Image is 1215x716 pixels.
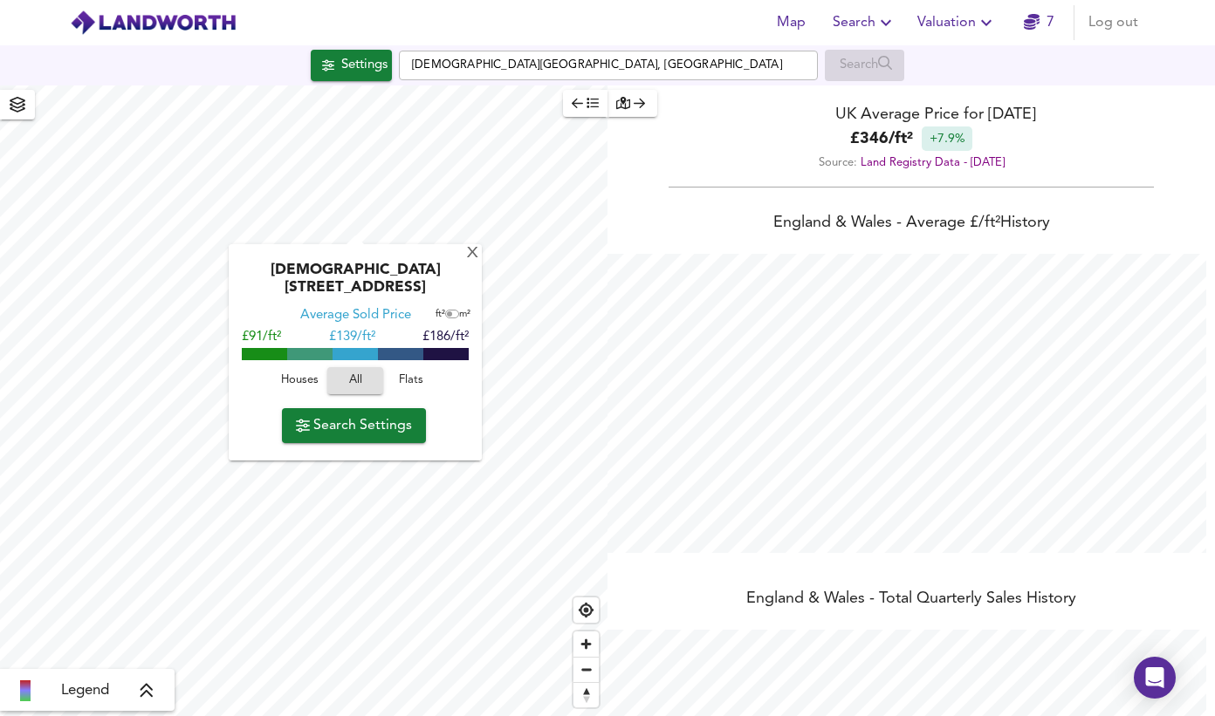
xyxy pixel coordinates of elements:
button: Valuation [910,5,1004,40]
button: Zoom in [573,631,599,657]
img: logo [70,10,237,36]
span: m² [459,310,470,319]
span: Reset bearing to north [573,683,599,707]
span: ft² [436,310,445,319]
span: Houses [276,371,323,391]
span: Search [833,10,896,35]
div: Open Intercom Messenger [1134,657,1176,699]
div: +7.9% [922,126,972,151]
span: Search Settings [296,413,412,438]
span: All [336,371,374,391]
span: £186/ft² [422,331,469,344]
button: Flats [383,367,439,394]
span: Legend [61,680,109,701]
div: Enable a Source before running a Search [825,50,904,81]
button: Search Settings [282,408,426,443]
span: £91/ft² [242,331,281,344]
div: England & Wales - Total Quarterly Sales History [607,588,1215,612]
button: 7 [1011,5,1067,40]
button: All [327,367,383,394]
button: Map [763,5,819,40]
a: 7 [1024,10,1054,35]
div: England & Wales - Average £/ ft² History [607,212,1215,236]
button: Find my location [573,597,599,623]
button: Settings [311,50,392,81]
button: Zoom out [573,657,599,682]
button: Houses [271,367,327,394]
span: Log out [1088,10,1138,35]
span: Map [770,10,812,35]
div: Average Sold Price [300,307,411,324]
a: Land Registry Data - [DATE] [861,157,1005,168]
button: Reset bearing to north [573,682,599,707]
input: Enter a location... [399,51,818,80]
div: Settings [341,54,388,77]
span: Valuation [917,10,997,35]
button: Log out [1081,5,1145,40]
span: Zoom out [573,658,599,682]
button: Search [826,5,903,40]
div: Source: [607,151,1215,174]
b: £ 346 / ft² [850,127,913,151]
div: Click to configure Search Settings [311,50,392,81]
div: UK Average Price for [DATE] [607,103,1215,126]
div: [DEMOGRAPHIC_DATA][STREET_ADDRESS] [237,262,473,307]
span: Flats [388,371,435,391]
span: £ 139/ft² [329,331,375,344]
div: X [465,246,480,263]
